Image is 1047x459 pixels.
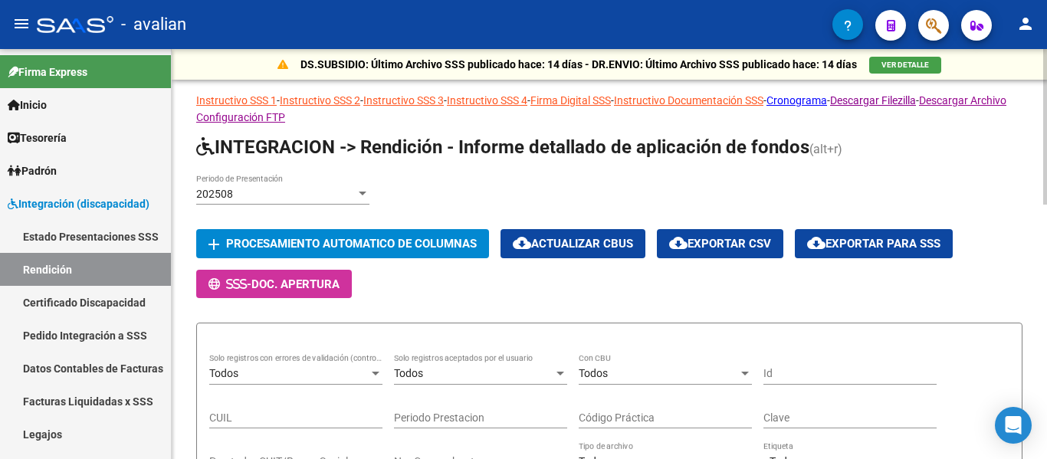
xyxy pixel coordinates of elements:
[869,57,941,74] button: VER DETALLE
[1016,15,1035,33] mat-icon: person
[196,94,277,107] a: Instructivo SSS 1
[280,94,360,107] a: Instructivo SSS 2
[196,229,489,257] button: Procesamiento automatico de columnas
[513,234,531,252] mat-icon: cloud_download
[530,94,611,107] a: Firma Digital SSS
[208,277,251,291] span: -
[196,92,1022,126] p: - - - - - - - -
[809,142,842,156] span: (alt+r)
[8,162,57,179] span: Padrón
[121,8,186,41] span: - avalian
[251,277,340,291] span: Doc. Apertura
[579,367,608,379] span: Todos
[8,195,149,212] span: Integración (discapacidad)
[657,229,783,257] button: Exportar CSV
[196,270,352,298] button: -Doc. Apertura
[363,94,444,107] a: Instructivo SSS 3
[300,56,857,73] p: DS.SUBSIDIO: Último Archivo SSS publicado hace: 14 días - DR.ENVIO: Último Archivo SSS publicado ...
[881,61,929,69] span: VER DETALLE
[501,229,645,257] button: Actualizar CBUs
[394,367,423,379] span: Todos
[795,229,953,257] button: Exportar para SSS
[8,64,87,80] span: Firma Express
[196,188,233,200] span: 202508
[8,130,67,146] span: Tesorería
[8,97,47,113] span: Inicio
[669,237,771,251] span: Exportar CSV
[513,237,633,251] span: Actualizar CBUs
[226,238,477,251] span: Procesamiento automatico de columnas
[205,235,223,254] mat-icon: add
[669,234,688,252] mat-icon: cloud_download
[995,407,1032,444] div: Open Intercom Messenger
[196,136,809,158] span: INTEGRACION -> Rendición - Informe detallado de aplicación de fondos
[12,15,31,33] mat-icon: menu
[447,94,527,107] a: Instructivo SSS 4
[614,94,763,107] a: Instructivo Documentación SSS
[830,94,916,107] a: Descargar Filezilla
[766,94,827,107] a: Cronograma
[807,234,825,252] mat-icon: cloud_download
[209,367,238,379] span: Todos
[807,237,940,251] span: Exportar para SSS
